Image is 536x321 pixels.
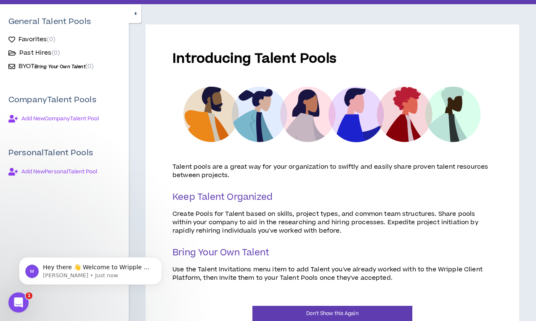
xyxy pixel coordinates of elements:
[172,191,492,203] h3: Keep Talent Organized
[34,64,85,70] span: Bring Your Own Talent
[19,35,55,44] span: Favorites
[21,168,97,175] span: Add New Personal Talent Pool
[8,94,120,106] p: Company Talent Pools
[21,115,99,122] span: Add New Company Talent Pool
[172,163,492,180] p: Talent pools are a great way for your organization to swiftly and easily share proven talent reso...
[8,113,99,125] button: Add NewCompanyTalent Pool
[172,247,492,259] h3: Bring Your Own Talent
[47,35,55,44] span: ( 0 )
[8,292,29,313] iframe: Intercom live chat
[6,239,175,298] iframe: Intercom notifications message
[19,49,60,57] span: Past Hires
[8,48,60,58] a: Past Hires(0)
[19,62,85,71] span: BYOT
[172,210,492,235] p: Create Pools for Talent based on skills, project types, and common team structures. Share pools w...
[8,166,97,178] button: Add NewPersonalTalent Pool
[172,51,492,66] h1: Introducing Talent Pools
[85,62,93,71] span: ( 0 )
[8,16,91,28] p: General Talent Pools
[8,61,93,72] a: BYOTBring Your Own Talent(0)
[172,265,492,282] p: Use the Talent Invitations menu item to add Talent you've already worked with to the Wripple Clie...
[52,48,60,57] span: ( 0 )
[8,34,55,45] a: Favorites(0)
[26,292,32,299] span: 1
[8,147,120,159] p: Personal Talent Pools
